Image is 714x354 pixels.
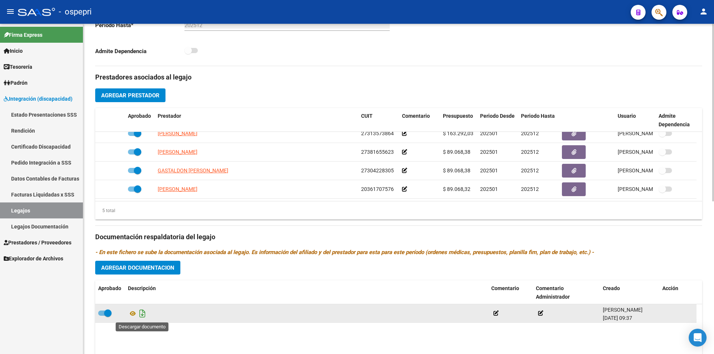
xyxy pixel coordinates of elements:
span: Creado [603,285,620,291]
span: [PERSON_NAME] [158,186,197,192]
span: GASTALDON [PERSON_NAME] [158,168,228,173]
span: Comentario Administrador [536,285,570,300]
span: [PERSON_NAME] [DATE] [618,186,676,192]
span: Tesorería [4,63,32,71]
h3: Prestadores asociados al legajo [95,72,702,82]
span: 202501 [480,168,498,173]
datatable-header-cell: Presupuesto [440,108,477,133]
datatable-header-cell: CUIT [358,108,399,133]
span: 27381655623 [361,149,394,155]
datatable-header-cell: Admite Dependencia [656,108,697,133]
span: Usuario [618,113,636,119]
span: [PERSON_NAME] [DATE] [618,130,676,136]
h3: Documentación respaldatoria del legajo [95,232,702,242]
datatable-header-cell: Prestador [155,108,358,133]
span: Inicio [4,47,23,55]
span: 27304228305 [361,168,394,173]
span: Integración (discapacidad) [4,95,73,103]
span: Admite Dependencia [659,113,690,127]
div: Open Intercom Messenger [689,329,707,347]
span: Padrón [4,79,28,87]
span: $ 89.068,38 [443,168,470,173]
span: Comentario [491,285,519,291]
p: Admite Dependencia [95,47,184,55]
button: Agregar Prestador [95,88,165,102]
datatable-header-cell: Creado [600,280,659,305]
span: Prestador [158,113,181,119]
datatable-header-cell: Aprobado [95,280,125,305]
span: Descripción [128,285,156,291]
span: [PERSON_NAME] [158,130,197,136]
datatable-header-cell: Periodo Hasta [518,108,559,133]
span: 202501 [480,149,498,155]
span: Agregar Prestador [101,92,160,99]
p: Periodo Hasta [95,21,184,29]
span: Explorador de Archivos [4,254,63,263]
datatable-header-cell: Comentario [488,280,533,305]
span: 27313573864 [361,130,394,136]
datatable-header-cell: Descripción [125,280,488,305]
span: Comentario [402,113,430,119]
span: Acción [662,285,678,291]
span: [PERSON_NAME] [DATE] [618,149,676,155]
datatable-header-cell: Aprobado [125,108,155,133]
i: - En este fichero se sube la documentación asociada al legajo. Es información del afiliado y del ... [95,249,594,256]
span: 202512 [521,186,539,192]
mat-icon: person [699,7,708,16]
datatable-header-cell: Usuario [615,108,656,133]
span: [DATE] 09:37 [603,315,632,321]
button: Agregar Documentacion [95,261,180,275]
span: Aprobado [98,285,121,291]
span: [PERSON_NAME] [603,307,643,313]
span: Agregar Documentacion [101,264,174,271]
span: 202512 [521,168,539,173]
span: 202512 [521,130,539,136]
span: Firma Express [4,31,42,39]
i: Descargar documento [138,308,147,319]
datatable-header-cell: Comentario Administrador [533,280,600,305]
span: Aprobado [128,113,151,119]
datatable-header-cell: Acción [659,280,697,305]
span: $ 163.292,03 [443,130,473,136]
span: CUIT [361,113,373,119]
span: Prestadores / Proveedores [4,238,71,247]
span: Periodo Desde [480,113,515,119]
span: Presupuesto [443,113,473,119]
span: $ 89.068,38 [443,149,470,155]
span: 202501 [480,186,498,192]
span: Periodo Hasta [521,113,555,119]
datatable-header-cell: Periodo Desde [477,108,518,133]
span: [PERSON_NAME] [DATE] [618,168,676,173]
span: 202501 [480,130,498,136]
span: [PERSON_NAME] [158,149,197,155]
mat-icon: menu [6,7,15,16]
span: - ospepri [59,4,91,20]
datatable-header-cell: Comentario [399,108,440,133]
span: $ 89.068,32 [443,186,470,192]
span: 202512 [521,149,539,155]
div: 5 total [95,207,115,215]
span: 20361707576 [361,186,394,192]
